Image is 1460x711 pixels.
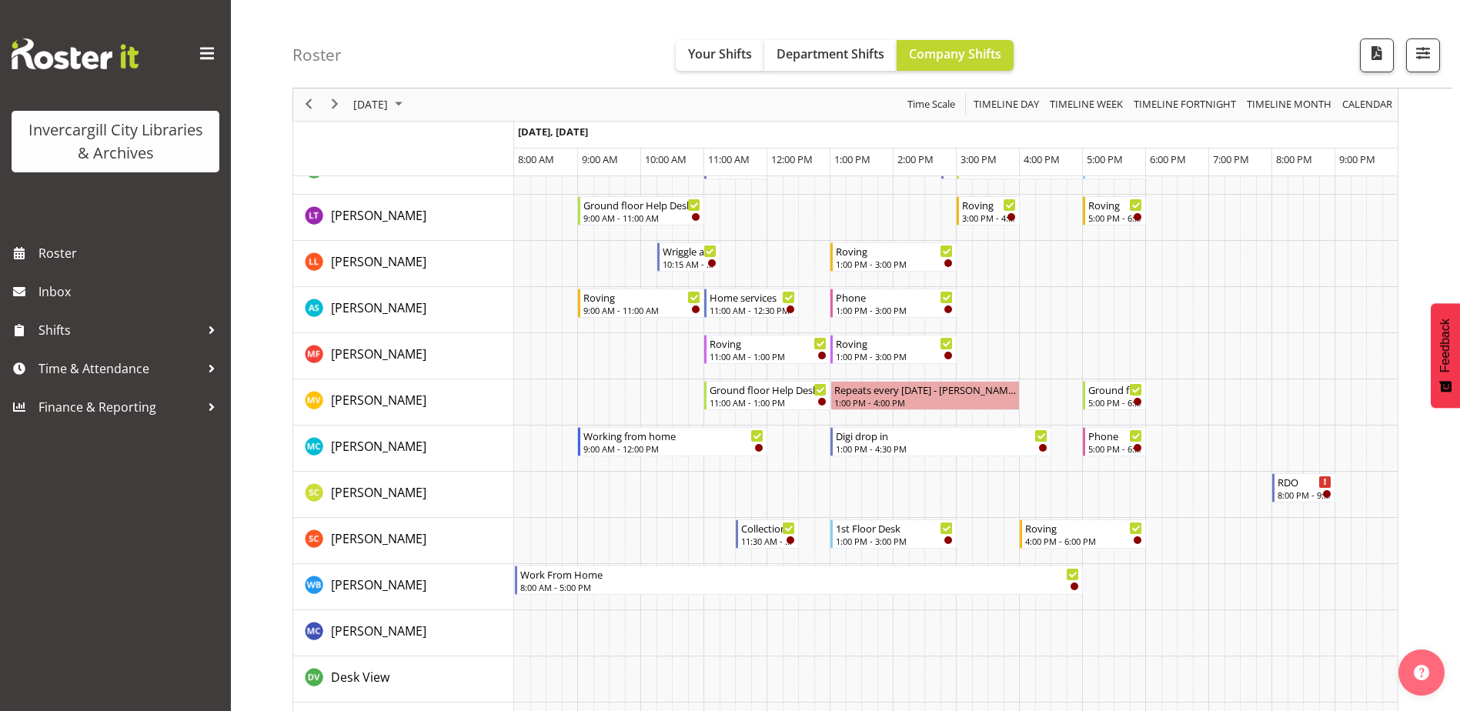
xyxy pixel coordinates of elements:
[331,668,389,686] a: Desk View
[1341,95,1394,115] span: calendar
[578,289,704,318] div: Mandy Stenton"s event - Roving Begin From Monday, September 29, 2025 at 9:00:00 AM GMT+13:00 Ends...
[962,197,1016,212] div: Roving
[1024,152,1060,166] span: 4:00 PM
[663,258,717,270] div: 10:15 AM - 11:15 AM
[1088,428,1142,443] div: Phone
[897,152,934,166] span: 2:00 PM
[741,520,795,536] div: Collections
[1132,95,1238,115] span: Timeline Fortnight
[1278,489,1331,501] div: 8:00 PM - 9:00 PM
[331,623,426,639] span: [PERSON_NAME]
[518,152,554,166] span: 8:00 AM
[830,335,957,364] div: Marianne Foster"s event - Roving Begin From Monday, September 29, 2025 at 1:00:00 PM GMT+13:00 En...
[293,195,514,241] td: Lyndsay Tautari resource
[331,299,426,316] span: [PERSON_NAME]
[520,581,1079,593] div: 8:00 AM - 5:00 PM
[663,243,717,259] div: Wriggle and Rhyme
[704,381,830,410] div: Marion van Voornveld"s event - Ground floor Help Desk Begin From Monday, September 29, 2025 at 11...
[771,152,813,166] span: 12:00 PM
[897,40,1014,71] button: Company Shifts
[710,350,827,362] div: 11:00 AM - 1:00 PM
[38,319,200,342] span: Shifts
[331,576,426,594] a: [PERSON_NAME]
[1360,38,1394,72] button: Download a PDF of the roster for the current day
[906,95,957,115] span: Time Scale
[836,442,1047,455] div: 1:00 PM - 4:30 PM
[836,243,953,259] div: Roving
[38,357,200,380] span: Time & Attendance
[736,519,799,549] div: Serena Casey"s event - Collections Begin From Monday, September 29, 2025 at 11:30:00 AM GMT+13:00...
[293,472,514,518] td: Samuel Carter resource
[293,656,514,703] td: Desk View resource
[708,152,750,166] span: 11:00 AM
[1088,382,1142,397] div: Ground floor Help Desk
[331,207,426,224] span: [PERSON_NAME]
[1340,95,1395,115] button: Month
[1276,152,1312,166] span: 8:00 PM
[971,95,1042,115] button: Timeline Day
[331,345,426,362] span: [PERSON_NAME]
[293,610,514,656] td: Aurora Catu resource
[299,95,319,115] button: Previous
[583,197,700,212] div: Ground floor Help Desk
[331,438,426,455] span: [PERSON_NAME]
[582,152,618,166] span: 9:00 AM
[1414,665,1429,680] img: help-xxl-2.png
[27,118,204,165] div: Invercargill City Libraries & Archives
[972,95,1041,115] span: Timeline Day
[293,379,514,426] td: Marion van Voornveld resource
[293,518,514,564] td: Serena Casey resource
[1083,427,1146,456] div: Michelle Cunningham"s event - Phone Begin From Monday, September 29, 2025 at 5:00:00 PM GMT+13:00...
[331,392,426,409] span: [PERSON_NAME]
[293,564,514,610] td: Willem Burger resource
[293,333,514,379] td: Marianne Foster resource
[352,95,389,115] span: [DATE]
[292,46,342,64] h4: Roster
[836,258,953,270] div: 1:00 PM - 3:00 PM
[836,428,1047,443] div: Digi drop in
[331,529,426,548] a: [PERSON_NAME]
[578,196,704,225] div: Lyndsay Tautari"s event - Ground floor Help Desk Begin From Monday, September 29, 2025 at 9:00:00...
[645,152,687,166] span: 10:00 AM
[38,396,200,419] span: Finance & Reporting
[836,335,953,351] div: Roving
[834,382,1016,397] div: Repeats every [DATE] - [PERSON_NAME]
[1131,95,1239,115] button: Fortnight
[351,95,409,115] button: September 2025
[1088,396,1142,409] div: 5:00 PM - 6:00 PM
[1438,319,1452,372] span: Feedback
[331,622,426,640] a: [PERSON_NAME]
[331,345,426,363] a: [PERSON_NAME]
[293,287,514,333] td: Mandy Stenton resource
[777,45,884,62] span: Department Shifts
[1150,152,1186,166] span: 6:00 PM
[331,669,389,686] span: Desk View
[836,350,953,362] div: 1:00 PM - 3:00 PM
[676,40,764,71] button: Your Shifts
[830,519,957,549] div: Serena Casey"s event - 1st Floor Desk Begin From Monday, September 29, 2025 at 1:00:00 PM GMT+13:...
[1025,535,1142,547] div: 4:00 PM - 6:00 PM
[583,428,763,443] div: Working from home
[710,335,827,351] div: Roving
[1406,38,1440,72] button: Filter Shifts
[905,95,958,115] button: Time Scale
[830,381,1020,410] div: Marion van Voornveld"s event - Repeats every monday - Marion van Voornveld Begin From Monday, Sep...
[331,484,426,501] span: [PERSON_NAME]
[331,206,426,225] a: [PERSON_NAME]
[583,289,700,305] div: Roving
[1087,152,1123,166] span: 5:00 PM
[1048,95,1124,115] span: Timeline Week
[830,289,957,318] div: Mandy Stenton"s event - Phone Begin From Monday, September 29, 2025 at 1:00:00 PM GMT+13:00 Ends ...
[836,535,953,547] div: 1:00 PM - 3:00 PM
[1088,197,1142,212] div: Roving
[331,576,426,593] span: [PERSON_NAME]
[578,427,767,456] div: Michelle Cunningham"s event - Working from home Begin From Monday, September 29, 2025 at 9:00:00 ...
[331,253,426,270] span: [PERSON_NAME]
[830,242,957,272] div: Lynette Lockett"s event - Roving Begin From Monday, September 29, 2025 at 1:00:00 PM GMT+13:00 En...
[322,88,348,121] div: next period
[961,152,997,166] span: 3:00 PM
[836,289,953,305] div: Phone
[515,566,1083,595] div: Willem Burger"s event - Work From Home Begin From Monday, September 29, 2025 at 8:00:00 AM GMT+13...
[1431,303,1460,408] button: Feedback - Show survey
[1088,442,1142,455] div: 5:00 PM - 6:00 PM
